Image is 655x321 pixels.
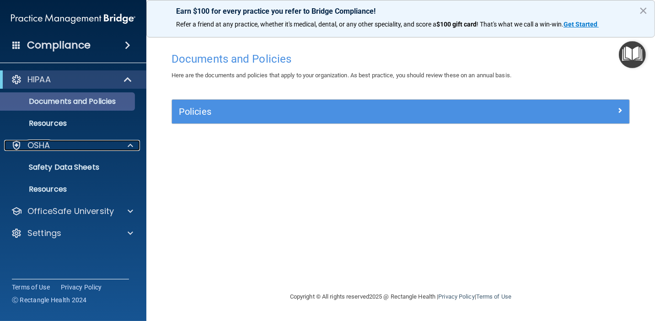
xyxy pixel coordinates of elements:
[27,140,50,151] p: OSHA
[564,21,597,28] strong: Get Started
[436,21,477,28] strong: $100 gift card
[619,41,646,68] button: Open Resource Center
[639,3,648,18] button: Close
[179,104,623,119] a: Policies
[176,7,625,16] p: Earn $100 for every practice you refer to Bridge Compliance!
[61,283,102,292] a: Privacy Policy
[477,21,564,28] span: ! That's what we call a win-win.
[176,21,436,28] span: Refer a friend at any practice, whether it's medical, dental, or any other speciality, and score a
[6,185,131,194] p: Resources
[172,53,630,65] h4: Documents and Policies
[27,206,114,217] p: OfficeSafe University
[11,140,133,151] a: OSHA
[438,293,474,300] a: Privacy Policy
[564,21,599,28] a: Get Started
[179,107,508,117] h5: Policies
[27,228,61,239] p: Settings
[12,295,87,305] span: Ⓒ Rectangle Health 2024
[11,228,133,239] a: Settings
[11,74,133,85] a: HIPAA
[27,39,91,52] h4: Compliance
[11,206,133,217] a: OfficeSafe University
[12,283,50,292] a: Terms of Use
[27,74,51,85] p: HIPAA
[476,293,511,300] a: Terms of Use
[6,119,131,128] p: Resources
[234,282,568,311] div: Copyright © All rights reserved 2025 @ Rectangle Health | |
[6,97,131,106] p: Documents and Policies
[11,10,135,28] img: PMB logo
[172,72,511,79] span: Here are the documents and policies that apply to your organization. As best practice, you should...
[6,163,131,172] p: Safety Data Sheets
